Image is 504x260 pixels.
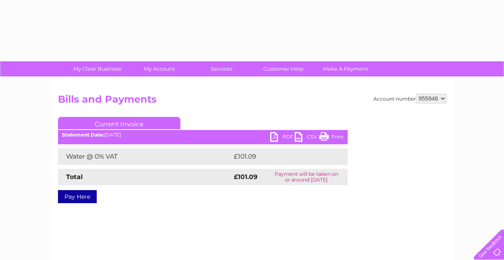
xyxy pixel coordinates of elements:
[319,132,344,144] a: Print
[270,132,295,144] a: PDF
[58,132,348,138] div: [DATE]
[250,61,317,76] a: Customer Help
[126,61,193,76] a: My Account
[64,61,131,76] a: My Clear Business
[62,132,104,138] b: Statement Date:
[58,190,97,203] a: Pay Here
[265,169,347,185] td: Payment will be taken on or around [DATE]
[58,94,446,109] h2: Bills and Payments
[373,94,446,103] div: Account number
[58,148,232,165] td: Water @ 0% VAT
[312,61,379,76] a: Make A Payment
[295,132,319,144] a: CSV
[188,61,255,76] a: Services
[58,117,180,129] a: Current Invoice
[232,148,332,165] td: £101.09
[66,173,83,181] strong: Total
[234,173,258,181] strong: £101.09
